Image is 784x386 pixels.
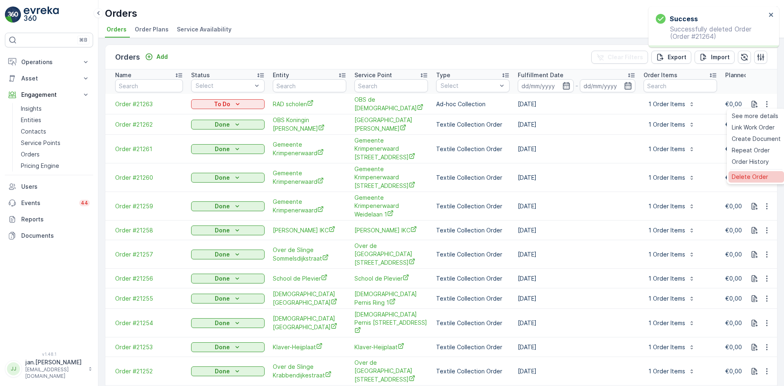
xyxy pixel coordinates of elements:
[648,319,685,327] p: 1 Order Items
[115,100,183,108] span: Order #21263
[18,160,93,172] a: Pricing Engine
[514,192,639,221] td: [DATE]
[79,37,87,43] p: ⌘B
[725,344,742,350] span: €0,00
[5,178,93,195] a: Users
[432,135,514,163] td: Textile Collection Order
[725,121,742,128] span: €0,00
[432,221,514,240] td: Textile Collection Order
[18,137,93,149] a: Service Points
[354,226,428,234] span: [PERSON_NAME] IKC
[214,100,230,108] p: To Do
[115,226,183,234] a: Order #21258
[354,79,428,92] input: Search
[191,342,265,352] button: Done
[273,315,346,331] span: [DEMOGRAPHIC_DATA] [GEOGRAPHIC_DATA]
[354,165,428,190] span: Gemeente Krimpenerwaard [STREET_ADDRESS]
[514,163,639,192] td: [DATE]
[354,290,428,307] span: [DEMOGRAPHIC_DATA] Pernis Ring 1
[648,100,685,108] p: 1 Order Items
[354,310,428,335] span: [DEMOGRAPHIC_DATA] Pernis [STREET_ADDRESS]
[273,226,346,234] span: [PERSON_NAME] IKC
[115,174,183,182] a: Order #21260
[21,91,77,99] p: Engagement
[215,343,230,351] p: Done
[115,319,183,327] span: Order #21254
[18,149,93,160] a: Orders
[575,81,578,91] p: -
[514,221,639,240] td: [DATE]
[648,226,685,234] p: 1 Order Items
[432,163,514,192] td: Textile Collection Order
[514,135,639,163] td: [DATE]
[21,150,40,158] p: Orders
[5,352,93,357] span: v 1.48.1
[191,318,265,328] button: Done
[518,79,574,92] input: dd/mm/yyyy
[191,99,265,109] button: To Do
[273,141,346,157] a: Gemeente Krimpenerwaard
[354,116,428,133] span: [GEOGRAPHIC_DATA][PERSON_NAME]
[354,194,428,219] a: Gemeente Krimpenerwaard Weidelaan 1
[215,367,230,375] p: Done
[191,173,265,183] button: Done
[648,145,685,153] p: 1 Order Items
[436,71,450,79] p: Type
[732,112,778,120] span: See more details
[191,250,265,259] button: Done
[115,295,183,303] span: Order #21255
[644,71,677,79] p: Order Items
[648,367,685,375] p: 1 Order Items
[215,226,230,234] p: Done
[115,145,183,153] a: Order #21261
[21,105,42,113] p: Insights
[644,79,717,92] input: Search
[18,126,93,137] a: Contacts
[732,146,770,154] span: Repeat Order
[432,94,514,114] td: Ad-hoc Collection
[591,51,648,64] button: Clear Filters
[215,174,230,182] p: Done
[5,70,93,87] button: Asset
[215,274,230,283] p: Done
[518,71,563,79] p: Fulfillment Date
[115,367,183,375] span: Order #21252
[273,290,346,307] span: [DEMOGRAPHIC_DATA] [GEOGRAPHIC_DATA]
[432,288,514,309] td: Textile Collection Order
[273,343,346,351] a: Klaver-Heijplaat
[644,224,700,237] button: 1 Order Items
[644,248,700,261] button: 1 Order Items
[25,358,84,366] p: jan.[PERSON_NAME]
[711,53,730,61] p: Import
[725,295,742,302] span: €0,00
[514,337,639,357] td: [DATE]
[21,127,46,136] p: Contacts
[514,357,639,386] td: [DATE]
[644,171,700,184] button: 1 Order Items
[668,53,686,61] p: Export
[191,274,265,283] button: Done
[656,25,766,40] p: Successfully deleted Order (Order #21264)
[732,123,775,132] span: Link Work Order
[273,100,346,108] span: RAD scholen
[18,103,93,114] a: Insights
[5,195,93,211] a: Events44
[354,96,428,112] a: OBS de Blieken
[191,366,265,376] button: Done
[732,158,769,166] span: Order History
[191,201,265,211] button: Done
[5,211,93,228] a: Reports
[5,54,93,70] button: Operations
[142,52,171,62] button: Add
[354,310,428,335] a: Kerk Pernis Burg. van Esstraat 46
[177,25,232,33] span: Service Availability
[648,120,685,129] p: 1 Order Items
[608,53,643,61] p: Clear Filters
[21,116,41,124] p: Entities
[21,58,77,66] p: Operations
[432,309,514,337] td: Textile Collection Order
[24,7,59,23] img: logo_light-DOdMpM7g.png
[273,116,346,133] a: OBS Koningin Wilhelmina
[354,290,428,307] a: Kerk Pernis Ring 1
